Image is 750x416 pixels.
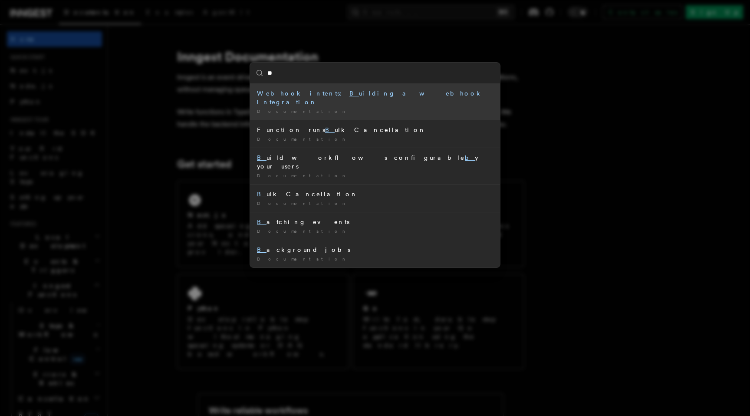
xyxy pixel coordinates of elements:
[257,246,266,253] mark: B
[257,173,349,178] span: Documentation
[349,90,359,97] mark: B
[257,153,493,171] div: uild workflows configurable y your users
[325,126,335,133] mark: B
[257,190,493,198] div: ulk Cancellation
[257,245,493,254] div: ackground jobs
[257,109,349,114] span: Documentation
[465,154,475,161] mark: b
[257,125,493,134] div: Function runs ulk Cancellation
[257,218,266,225] mark: B
[257,154,266,161] mark: B
[257,201,349,206] span: Documentation
[257,89,493,106] div: Webhook intents: uilding a webhook integration
[257,136,349,142] span: Documentation
[257,191,266,198] mark: B
[257,228,349,234] span: Documentation
[257,256,349,261] span: Documentation
[257,218,493,226] div: atching events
